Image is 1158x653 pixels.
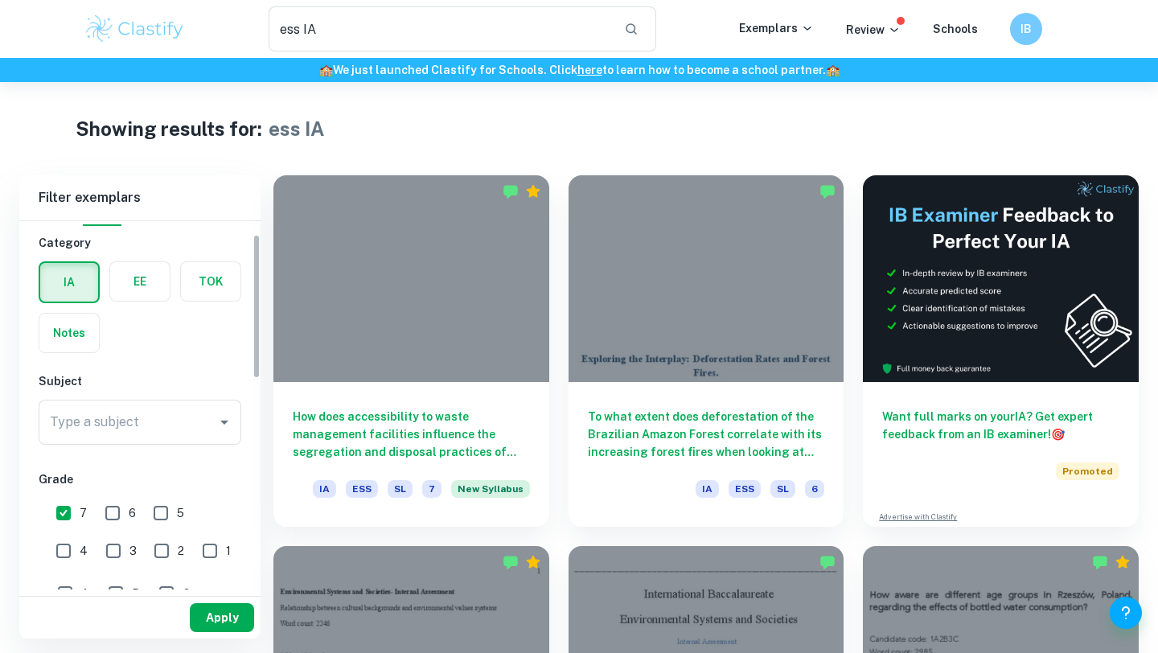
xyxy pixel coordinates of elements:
[569,175,844,527] a: To what extent does deforestation of the Brazilian Amazon Forest correlate with its increasing fo...
[269,114,324,143] h1: ess IA
[422,480,441,498] span: 7
[40,263,98,302] button: IA
[39,314,99,352] button: Notes
[226,542,231,560] span: 1
[451,480,530,498] span: New Syllabus
[503,554,519,570] img: Marked
[1010,13,1042,45] button: IB
[129,542,137,560] span: 3
[346,480,378,498] span: ESS
[39,234,241,252] h6: Category
[39,372,241,390] h6: Subject
[3,61,1155,79] h6: We just launched Clastify for Schools. Click to learn how to become a school partner.
[110,262,170,301] button: EE
[129,504,136,522] span: 6
[696,480,719,498] span: IA
[819,554,836,570] img: Marked
[933,23,978,35] a: Schools
[181,262,240,301] button: TOK
[525,183,541,199] div: Premium
[826,64,840,76] span: 🏫
[846,21,901,39] p: Review
[1110,597,1142,629] button: Help and Feedback
[879,511,957,523] a: Advertise with Clastify
[178,542,184,560] span: 2
[183,585,191,602] span: C
[525,554,541,570] div: Premium
[588,408,825,461] h6: To what extent does deforestation of the Brazilian Amazon Forest correlate with its increasing fo...
[1092,554,1108,570] img: Marked
[19,175,261,220] h6: Filter exemplars
[1017,20,1036,38] h6: IB
[293,408,530,461] h6: How does accessibility to waste management facilities influence the segregation and disposal prac...
[388,480,413,498] span: SL
[770,480,795,498] span: SL
[132,585,140,602] span: B
[729,480,761,498] span: ESS
[319,64,333,76] span: 🏫
[80,504,87,522] span: 7
[503,183,519,199] img: Marked
[177,504,184,522] span: 5
[81,585,89,602] span: A
[739,19,814,37] p: Exemplars
[269,6,611,51] input: Search for any exemplars...
[819,183,836,199] img: Marked
[805,480,824,498] span: 6
[1115,554,1131,570] div: Premium
[451,480,530,507] div: Starting from the May 2026 session, the ESS IA requirements have changed. We created this exempla...
[39,470,241,488] h6: Grade
[1056,462,1119,480] span: Promoted
[76,114,262,143] h1: Showing results for:
[863,175,1139,382] img: Thumbnail
[1051,428,1065,441] span: 🎯
[273,175,549,527] a: How does accessibility to waste management facilities influence the segregation and disposal prac...
[313,480,336,498] span: IA
[190,603,254,632] button: Apply
[84,13,186,45] img: Clastify logo
[577,64,602,76] a: here
[863,175,1139,527] a: Want full marks on yourIA? Get expert feedback from an IB examiner!PromotedAdvertise with Clastify
[882,408,1119,443] h6: Want full marks on your IA ? Get expert feedback from an IB examiner!
[213,411,236,433] button: Open
[80,542,88,560] span: 4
